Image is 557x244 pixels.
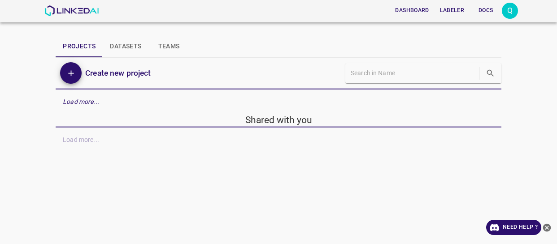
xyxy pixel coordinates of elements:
button: Docs [471,3,500,18]
a: Docs [470,1,502,20]
a: Need Help ? [486,220,541,235]
em: Load more... [63,98,99,105]
a: Labeler [435,1,470,20]
a: Dashboard [390,1,434,20]
div: Q [502,3,518,19]
img: LinkedAI [44,5,99,16]
div: Load more... [56,94,501,110]
h5: Shared with you [56,114,501,126]
button: Teams [149,36,189,57]
h6: Create new project [85,67,151,79]
button: Projects [56,36,103,57]
button: Add [60,62,82,84]
button: Dashboard [392,3,432,18]
button: Datasets [103,36,148,57]
button: search [481,64,500,82]
button: Labeler [436,3,468,18]
button: Open settings [502,3,518,19]
input: Search in Name [351,67,477,80]
a: Create new project [82,67,151,79]
button: close-help [541,220,553,235]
